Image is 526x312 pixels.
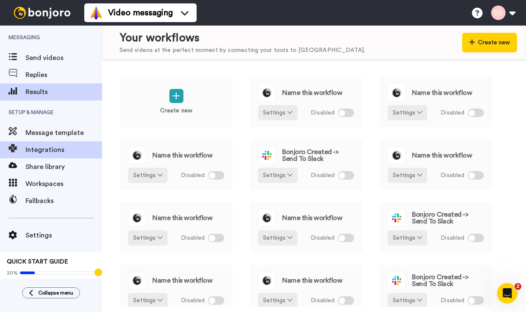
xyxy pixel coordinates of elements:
span: Send yourself a test [7,278,95,285]
div: Send videos at the perfect moment by connecting your tools to [GEOGRAPHIC_DATA]. [120,46,365,55]
img: logo_round_yellow.svg [129,272,146,289]
span: Bonjoro Created -> Send To Slack [412,211,484,225]
img: vm-color.svg [89,6,103,20]
img: logo_slack.svg [388,209,405,226]
span: Message template [26,128,102,138]
span: Disabled [440,171,464,180]
img: logo_round_yellow.svg [258,84,275,101]
span: Results [26,87,102,97]
a: Bonjoro Created -> Send To SlackSettings Disabled [379,202,493,253]
button: Settings [388,230,427,246]
span: Disabled [181,296,205,305]
button: Settings [128,168,168,183]
a: Create new [119,77,233,128]
iframe: Intercom live chat [497,283,517,303]
span: Disabled [181,171,205,180]
span: Name this workflow [282,277,342,284]
img: logo_round_yellow.svg [258,272,275,289]
button: Settings [128,230,168,246]
span: Name this workflow [282,89,342,96]
img: logo_round_yellow.svg [388,84,405,101]
a: Name this workflowSettings Disabled [249,77,363,128]
button: Settings [388,293,427,308]
button: Settings [388,168,427,183]
span: QUICK START GUIDE [7,259,68,265]
span: Name this workflow [152,152,212,159]
button: Create new [462,33,517,52]
span: Name this workflow [152,215,212,221]
span: Disabled [440,234,464,243]
img: logo_round_yellow.svg [129,147,146,164]
span: Bonjoro Created -> Send To Slack [282,149,354,162]
button: Settings [258,105,297,120]
span: Integrations [26,145,102,155]
div: Your workflows [120,30,365,46]
span: Settings [26,230,102,240]
a: Name this workflowSettings Disabled [119,139,233,190]
span: Bonjoro Created -> Send To Slack [412,274,484,287]
span: Disabled [311,296,334,305]
span: Disabled [311,109,334,117]
img: logo_slack.svg [258,147,275,164]
a: Name this workflowSettings Disabled [249,202,363,253]
a: Name this workflowSettings Disabled [379,77,493,128]
button: Settings [258,230,297,246]
span: Name this workflow [152,277,212,284]
button: Collapse menu [22,287,80,298]
button: Settings [258,293,297,308]
span: Collapse menu [38,289,73,296]
a: Name this workflowSettings Disabled [119,202,233,253]
span: Send videos [26,53,102,63]
p: Create new [160,106,192,115]
img: bj-logo-header-white.svg [10,7,74,19]
img: logo_round_yellow.svg [129,209,146,226]
span: Name this workflow [412,152,472,159]
span: Fallbacks [26,196,102,206]
span: Share library [26,162,102,172]
span: 2 [515,283,521,290]
span: Disabled [440,109,464,117]
button: Settings [258,168,297,183]
button: Settings [388,105,427,120]
span: Replies [26,70,102,80]
span: Video messaging [108,7,173,19]
span: Name this workflow [412,89,472,96]
span: Workspaces [26,179,102,189]
button: Settings [128,293,168,308]
span: Disabled [311,234,334,243]
span: Disabled [181,234,205,243]
img: logo_round_yellow.svg [388,147,405,164]
div: Tooltip anchor [94,269,102,276]
span: Disabled [311,171,334,180]
a: Name this workflowSettings Disabled [379,139,493,190]
img: logo_slack.svg [388,272,405,289]
span: 20% [7,269,18,276]
span: Name this workflow [282,215,342,221]
img: logo_round_yellow.svg [258,209,275,226]
a: Bonjoro Created -> Send To SlackSettings Disabled [249,139,363,190]
span: Disabled [440,296,464,305]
